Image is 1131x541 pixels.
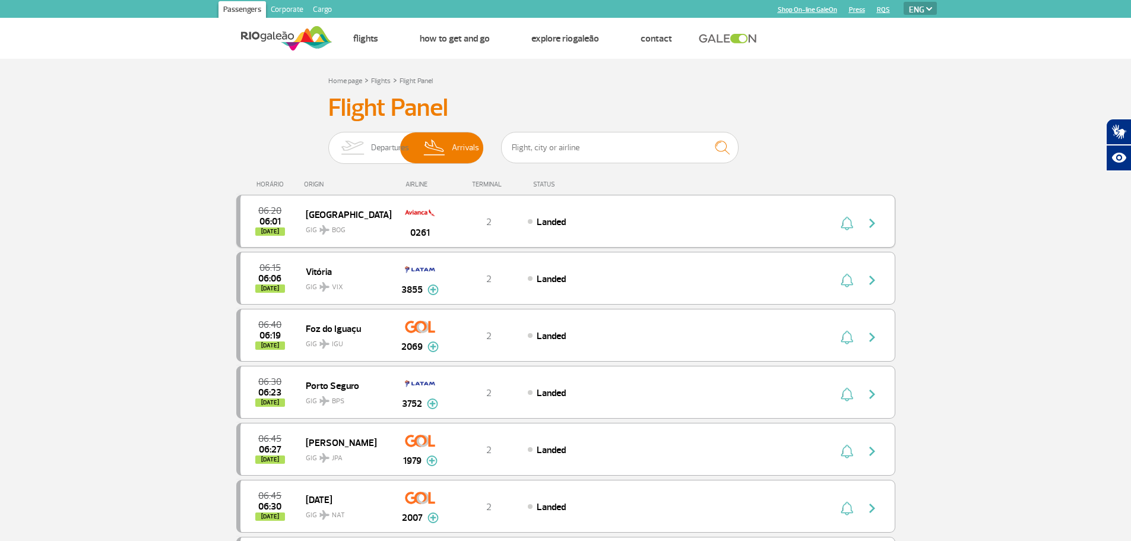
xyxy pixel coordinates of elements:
div: Plugin de acessibilidade da Hand Talk. [1106,119,1131,171]
h3: Flight Panel [328,93,803,123]
button: Abrir recursos assistivos. [1106,145,1131,171]
img: mais-info-painel-voo.svg [427,284,439,295]
span: GIG [306,390,382,407]
div: AIRLINE [391,181,450,188]
span: 2025-08-27 06:30:00 [258,502,281,511]
img: seta-direita-painel-voo.svg [865,444,879,458]
span: 2 [486,330,492,342]
img: sino-painel-voo.svg [841,387,853,401]
span: 2025-08-27 06:15:00 [259,264,281,272]
img: destiny_airplane.svg [319,453,330,463]
a: Flight Panel [400,77,433,86]
span: 2 [486,273,492,285]
span: 2025-08-27 06:23:12 [258,388,281,397]
span: [DATE] [255,284,285,293]
span: VIX [332,282,343,293]
img: destiny_airplane.svg [319,282,330,292]
img: seta-direita-painel-voo.svg [865,501,879,515]
span: Landed [537,273,566,285]
img: seta-direita-painel-voo.svg [865,330,879,344]
a: > [393,73,397,87]
span: 0261 [410,226,430,240]
span: [GEOGRAPHIC_DATA] [306,207,382,222]
span: 2 [486,501,492,513]
span: 2025-08-27 06:19:45 [259,331,281,340]
span: GIG [306,333,382,350]
img: slider-desembarque [417,132,452,163]
a: Explore RIOgaleão [531,33,599,45]
span: 2069 [401,340,423,354]
span: 2025-08-27 06:45:00 [258,492,281,500]
div: HORÁRIO [240,181,305,188]
span: GIG [306,447,382,464]
span: Arrivals [452,132,479,163]
span: Departures [371,132,409,163]
span: Landed [537,216,566,228]
span: 1979 [403,454,422,468]
a: Home page [328,77,362,86]
span: 2 [486,444,492,456]
img: mais-info-painel-voo.svg [427,341,439,352]
a: > [365,73,369,87]
span: 2 [486,216,492,228]
img: destiny_airplane.svg [319,510,330,520]
img: seta-direita-painel-voo.svg [865,216,879,230]
span: 2025-08-27 06:30:00 [258,378,281,386]
span: 2025-08-27 06:01:22 [259,217,281,226]
span: Landed [537,387,566,399]
span: 2007 [402,511,423,525]
a: Press [849,6,865,14]
img: seta-direita-painel-voo.svg [865,273,879,287]
span: Landed [537,444,566,456]
span: [DATE] [255,398,285,407]
span: 2 [486,387,492,399]
span: 2025-08-27 06:06:04 [258,274,281,283]
img: sino-painel-voo.svg [841,216,853,230]
a: Corporate [266,1,308,20]
img: sino-painel-voo.svg [841,273,853,287]
span: [DATE] [255,512,285,521]
span: Landed [537,501,566,513]
a: Cargo [308,1,337,20]
span: BOG [332,225,346,236]
img: slider-embarque [334,132,371,163]
span: Landed [537,330,566,342]
span: Porto Seguro [306,378,382,393]
span: 2025-08-27 06:27:25 [259,445,281,454]
a: Shop On-line GaleOn [778,6,837,14]
img: sino-painel-voo.svg [841,501,853,515]
a: Flights [371,77,391,86]
img: mais-info-painel-voo.svg [427,512,439,523]
span: 2025-08-27 06:45:00 [258,435,281,443]
a: Passengers [218,1,266,20]
img: sino-painel-voo.svg [841,444,853,458]
img: seta-direita-painel-voo.svg [865,387,879,401]
button: Abrir tradutor de língua de sinais. [1106,119,1131,145]
input: Flight, city or airline [501,132,739,163]
a: How to get and go [420,33,490,45]
span: Vitória [306,264,382,279]
span: [DATE] [255,455,285,464]
span: JPA [332,453,343,464]
img: mais-info-painel-voo.svg [426,455,438,466]
span: BPS [332,396,344,407]
span: [DATE] [255,341,285,350]
span: NAT [332,510,345,521]
span: [PERSON_NAME] [306,435,382,450]
img: mais-info-painel-voo.svg [427,398,438,409]
span: Foz do Iguaçu [306,321,382,336]
span: GIG [306,219,382,236]
div: STATUS [527,181,624,188]
div: ORIGIN [304,181,391,188]
div: TERMINAL [450,181,527,188]
img: destiny_airplane.svg [319,225,330,235]
span: [DATE] [306,492,382,507]
span: GIG [306,504,382,521]
span: [DATE] [255,227,285,236]
a: RQS [877,6,890,14]
span: 3855 [401,283,423,297]
span: IGU [332,339,343,350]
img: destiny_airplane.svg [319,396,330,406]
span: GIG [306,276,382,293]
span: 2025-08-27 06:20:00 [258,207,281,215]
